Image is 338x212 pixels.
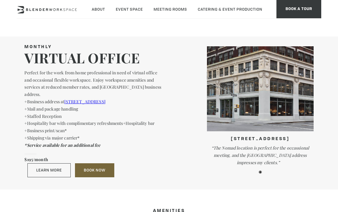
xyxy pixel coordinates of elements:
a: Book Now [75,163,114,177]
h2: VIRTUAL OFFICE [24,49,161,66]
h3: [STREET_ADDRESS] [207,136,313,143]
iframe: Chat Widget [228,127,338,212]
span: Monthly [24,45,52,49]
p: +Business address at +Mail and package handling +Staffed Reception +Hospitality bar with complime... [24,98,161,142]
a: [STREET_ADDRESS] [64,99,105,104]
a: Learn More [27,163,71,177]
strong: $195/month [24,157,48,162]
i: *Service available for an additional fee [24,142,100,148]
p: Perfect for the work from home professional in need of virtual office and occasional flexible wor... [24,69,161,98]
